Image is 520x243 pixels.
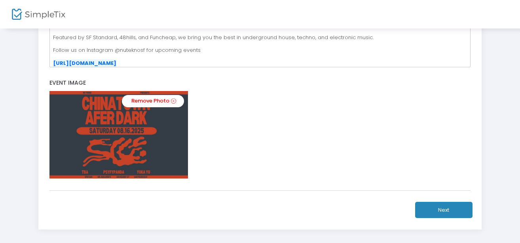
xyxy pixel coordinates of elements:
[49,79,86,87] span: Event Image
[415,202,473,218] button: Next
[53,59,116,67] a: [URL][DOMAIN_NAME]
[53,34,467,42] p: Featured by SF Standard, 48hills, and Funcheap, we bring you the best in underground house, techn...
[122,95,184,107] a: Remove Photo
[49,91,188,178] img: Z
[53,46,467,54] p: Follow us on Instagram @nuteknosf for upcoming events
